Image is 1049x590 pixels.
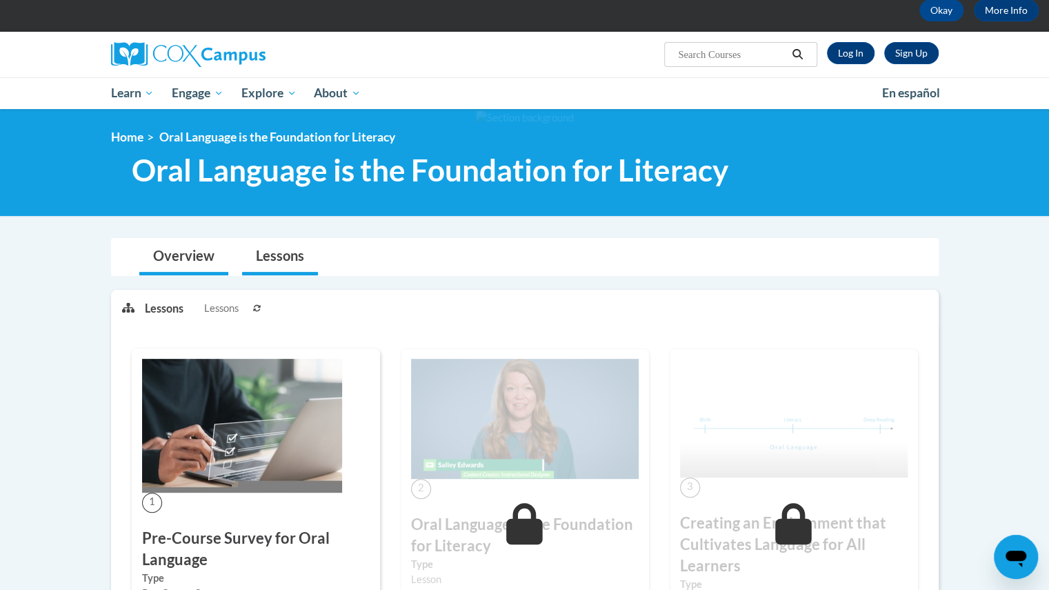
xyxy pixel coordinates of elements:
span: 3 [680,478,700,498]
a: Register [884,42,939,64]
p: Lessons [145,301,183,316]
a: Log In [827,42,875,64]
span: Lessons [204,301,239,316]
span: Engage [172,85,223,101]
a: Cox Campus [111,42,373,67]
span: Oral Language is the Foundation for Literacy [132,152,728,188]
div: Main menu [90,77,959,109]
img: Cox Campus [111,42,266,67]
span: Learn [110,85,154,101]
iframe: Button to launch messaging window [994,535,1038,579]
a: Home [111,130,143,144]
a: Overview [139,239,228,275]
a: Explore [232,77,306,109]
a: En español [873,79,949,108]
span: Oral Language is the Foundation for Literacy [159,130,395,144]
span: Explore [241,85,297,101]
img: Course Image [680,359,908,478]
input: Search Courses [677,46,787,63]
a: Engage [163,77,232,109]
span: 1 [142,493,162,513]
label: Type [142,571,370,586]
a: Lessons [242,239,318,275]
img: Course Image [411,359,639,479]
label: Type [411,557,639,572]
button: Search [787,46,808,63]
img: Course Image [142,359,342,493]
div: Lesson [411,572,639,587]
h3: Creating an Environment that Cultivates Language for All Learners [680,513,908,576]
h3: Pre-Course Survey for Oral Language [142,528,370,571]
img: Section background [476,110,574,126]
h3: Oral Language is the Foundation for Literacy [411,514,639,557]
a: About [305,77,370,109]
span: 2 [411,479,431,499]
span: En español [882,86,940,100]
span: About [314,85,361,101]
a: Learn [102,77,163,109]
